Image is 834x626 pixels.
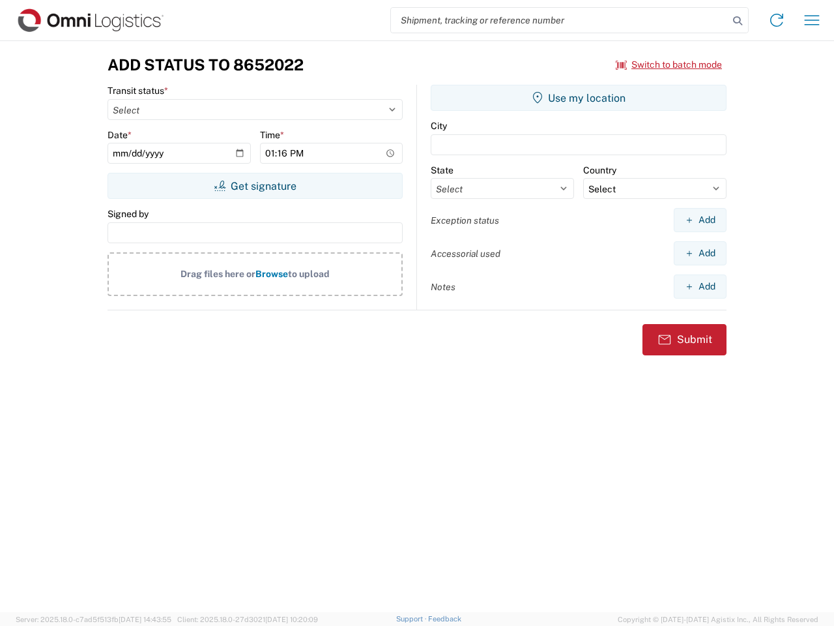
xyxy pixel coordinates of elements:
[431,164,453,176] label: State
[618,614,818,625] span: Copyright © [DATE]-[DATE] Agistix Inc., All Rights Reserved
[108,129,132,141] label: Date
[583,164,616,176] label: Country
[616,54,722,76] button: Switch to batch mode
[431,281,455,293] label: Notes
[642,324,726,355] button: Submit
[16,616,171,623] span: Server: 2025.18.0-c7ad5f513fb
[180,269,255,279] span: Drag files here or
[108,55,304,74] h3: Add Status to 8652022
[396,615,429,623] a: Support
[674,275,726,299] button: Add
[108,173,403,199] button: Get signature
[177,616,318,623] span: Client: 2025.18.0-27d3021
[674,241,726,265] button: Add
[255,269,288,279] span: Browse
[119,616,171,623] span: [DATE] 14:43:55
[391,8,728,33] input: Shipment, tracking or reference number
[108,208,149,220] label: Signed by
[674,208,726,232] button: Add
[431,248,500,260] label: Accessorial used
[108,85,168,97] label: Transit status
[288,269,330,279] span: to upload
[431,215,499,226] label: Exception status
[428,615,461,623] a: Feedback
[431,85,726,111] button: Use my location
[260,129,284,141] label: Time
[431,120,447,132] label: City
[265,616,318,623] span: [DATE] 10:20:09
